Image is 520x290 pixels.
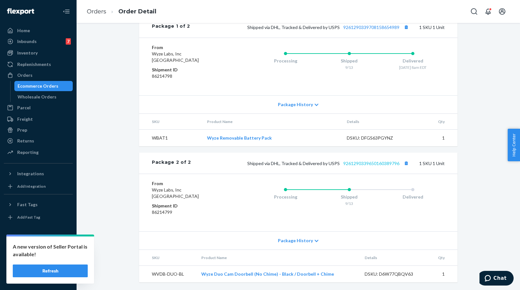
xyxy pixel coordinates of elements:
a: Help Center [4,261,73,272]
div: Package 2 of 2 [152,159,191,167]
div: 1 SKU 1 Unit [191,159,445,167]
iframe: Opens a widget where you can chat to one of our agents [479,271,514,287]
div: Delivered [381,58,445,64]
span: Package History [278,237,313,244]
div: Fast Tags [17,201,38,208]
div: Integrations [17,170,44,177]
a: Replenishments [4,59,73,69]
a: Parcel [4,103,73,113]
td: WBAT1 [139,130,202,147]
div: Home [17,27,30,34]
div: Prep [17,127,27,133]
button: Fast Tags [4,199,73,210]
img: Flexport logo [7,8,34,15]
span: Shipped via DHL, Tracked & Delivered by USPS [247,25,410,30]
div: Returns [17,138,34,144]
div: Package 1 of 2 [152,23,190,31]
div: 9/13 [317,201,381,206]
a: Reporting [4,147,73,157]
a: Orders [87,8,106,15]
th: Qty [412,114,457,130]
div: Processing [254,58,317,64]
button: Copy tracking number [402,23,410,31]
div: Delivered [381,194,445,200]
a: Ecommerce Orders [14,81,73,91]
a: Add Integration [4,181,73,192]
div: Inbounds [17,38,37,45]
div: Replenishments [17,61,51,68]
td: 1 [412,130,457,147]
button: Open Search Box [468,5,480,18]
a: Wholesale Orders [14,92,73,102]
button: Help Center [508,129,520,161]
button: Copy tracking number [402,159,410,167]
a: Inbounds7 [4,36,73,47]
a: Order Detail [118,8,156,15]
a: Freight [4,114,73,124]
div: 7 [66,38,71,45]
span: Package History [278,101,313,108]
div: 1 SKU 1 Unit [190,23,445,31]
dt: Shipment ID [152,67,228,73]
a: Wyze Removable Battery Pack [207,135,272,141]
th: Product Name [196,250,359,266]
div: [DATE] 8am EDT [381,65,445,70]
a: Orders [4,70,73,80]
ol: breadcrumbs [82,2,161,21]
button: Talk to Support [4,250,73,261]
div: DSKU: DFGS63PGYNZ [347,135,407,141]
span: Wyze Labs, Inc [GEOGRAPHIC_DATA] [152,51,199,63]
button: Close Navigation [60,5,73,18]
button: Give Feedback [4,272,73,282]
div: Parcel [17,105,31,111]
div: Orders [17,72,33,78]
dt: Shipment ID [152,203,228,209]
div: Processing [254,194,317,200]
div: Freight [17,116,33,122]
div: DSKU: D6W77QBQV63 [365,271,425,277]
a: Returns [4,136,73,146]
span: Wyze Labs, Inc [GEOGRAPHIC_DATA] [152,187,199,199]
td: 1 [429,266,457,283]
td: WVDB-DUO-BL [139,266,196,283]
button: Refresh [13,265,88,277]
th: Details [360,250,430,266]
div: Add Fast Tag [17,214,40,220]
a: Inventory [4,48,73,58]
a: 9261290339708158654989 [343,25,399,30]
dd: 86214799 [152,209,228,215]
th: SKU [139,250,196,266]
a: Wyze Duo Cam Doorbell (No Chime) - Black / Doorbell + Chime [201,271,334,277]
th: Qty [429,250,457,266]
div: Wholesale Orders [18,94,56,100]
button: Open account menu [496,5,509,18]
th: Product Name [202,114,342,130]
div: Add Integration [17,184,46,189]
a: Settings [4,240,73,250]
span: Shipped via DHL, Tracked & Delivered by USPS [247,161,410,166]
dt: From [152,44,228,51]
div: Shipped [317,58,381,64]
th: SKU [139,114,202,130]
a: Home [4,25,73,36]
div: 9/13 [317,65,381,70]
div: Reporting [17,149,39,156]
button: Open notifications [482,5,494,18]
div: Ecommerce Orders [18,83,58,89]
a: Prep [4,125,73,135]
a: 9261290339650160389796 [343,161,399,166]
p: A new version of Seller Portal is available! [13,243,88,258]
dd: 86214798 [152,73,228,79]
dt: From [152,180,228,187]
th: Details [342,114,412,130]
button: Integrations [4,169,73,179]
div: Shipped [317,194,381,200]
div: Inventory [17,50,38,56]
a: Add Fast Tag [4,212,73,222]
